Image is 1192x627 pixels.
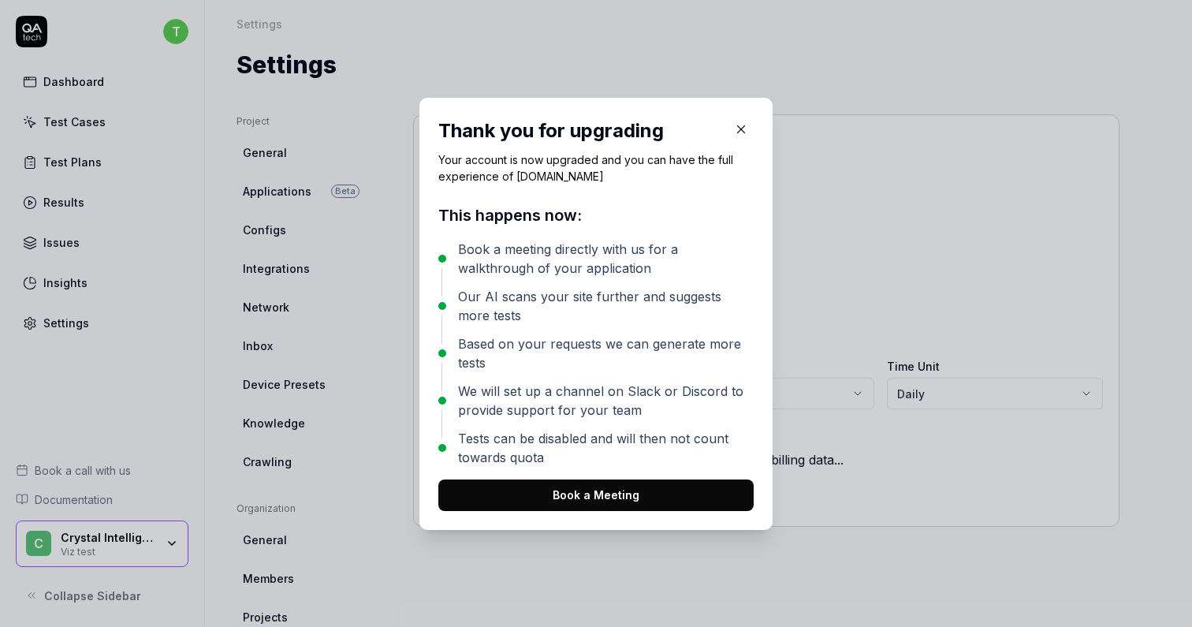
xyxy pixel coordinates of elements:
[458,240,754,278] p: Book a meeting directly with us for a walkthrough of your application
[458,382,754,420] p: We will set up a channel on Slack or Discord to provide support for your team
[438,117,754,145] h2: Thank you for upgrading
[458,334,754,372] p: Based on your requests we can generate more tests
[458,287,754,325] p: Our AI scans your site further and suggests more tests
[728,117,754,142] button: Close Modal
[438,203,754,227] h3: This happens now:
[438,151,754,185] p: Your account is now upgraded and you can have the full experience of [DOMAIN_NAME]
[438,467,754,511] a: Book a Meeting
[458,429,754,467] p: Tests can be disabled and will then not count towards quota
[438,480,754,511] button: Book a Meeting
